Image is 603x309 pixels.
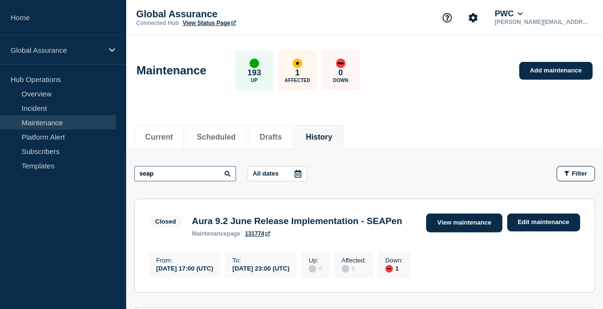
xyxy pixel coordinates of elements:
p: 0 [338,68,343,78]
p: page [192,230,240,237]
button: All dates [248,166,307,181]
div: 0 [342,264,366,273]
a: 131774 [245,230,270,237]
span: maintenance [192,230,227,237]
div: down [336,59,345,68]
div: down [385,265,393,273]
div: Closed [155,218,176,225]
p: Up [251,78,258,83]
p: Global Assurance [136,9,328,20]
div: 1 [385,264,403,273]
button: Current [145,133,173,142]
a: View Status Page [183,20,236,26]
p: All dates [253,170,279,177]
h1: Maintenance [137,64,206,77]
div: 0 [308,264,322,273]
span: Filter [572,170,587,177]
button: Drafts [260,133,282,142]
p: 1 [295,68,299,78]
div: up [249,59,259,68]
button: PWC [493,9,524,19]
p: Down [333,78,348,83]
h3: Aura 9.2 June Release Implementation - SEAPen [192,216,402,226]
button: Scheduled [197,133,236,142]
button: Account settings [463,8,483,28]
p: Affected [284,78,310,83]
div: [DATE] 17:00 (UTC) [156,264,213,272]
p: 193 [248,68,261,78]
p: [PERSON_NAME][EMAIL_ADDRESS][DOMAIN_NAME] [493,19,592,25]
div: disabled [342,265,349,273]
input: Search maintenances [134,166,236,181]
p: From : [156,257,213,264]
p: Affected : [342,257,366,264]
p: Global Assurance [11,46,103,54]
a: Edit maintenance [507,214,580,231]
p: Down : [385,257,403,264]
button: History [306,133,332,142]
p: Connected Hub [136,20,179,26]
div: disabled [308,265,316,273]
div: [DATE] 23:00 (UTC) [232,264,289,272]
p: Up : [308,257,322,264]
a: View maintenance [426,214,502,232]
div: affected [293,59,302,68]
button: Support [437,8,457,28]
p: To : [232,257,289,264]
a: Add maintenance [519,62,592,80]
button: Filter [556,166,595,181]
